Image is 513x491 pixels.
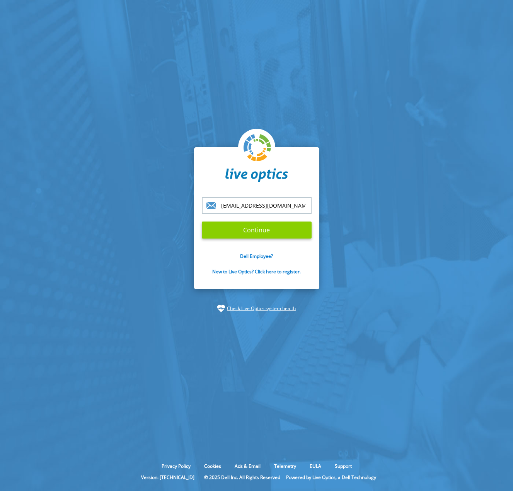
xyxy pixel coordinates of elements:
a: Telemetry [268,463,302,469]
a: Check Live Optics system health [227,305,296,312]
input: Continue [202,222,312,239]
input: email@address.com [202,197,312,214]
a: Ads & Email [229,463,266,469]
a: EULA [304,463,327,469]
a: Privacy Policy [156,463,196,469]
img: liveoptics-word.svg [225,168,288,182]
li: © 2025 Dell Inc. All Rights Reserved [200,474,284,481]
img: status-check-icon.svg [217,305,225,312]
a: Support [329,463,358,469]
img: liveoptics-logo.svg [244,134,271,162]
li: Powered by Live Optics, a Dell Technology [286,474,376,481]
a: Cookies [198,463,227,469]
a: Dell Employee? [240,253,273,259]
a: New to Live Optics? Click here to register. [212,268,301,275]
li: Version: [TECHNICAL_ID] [137,474,198,481]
